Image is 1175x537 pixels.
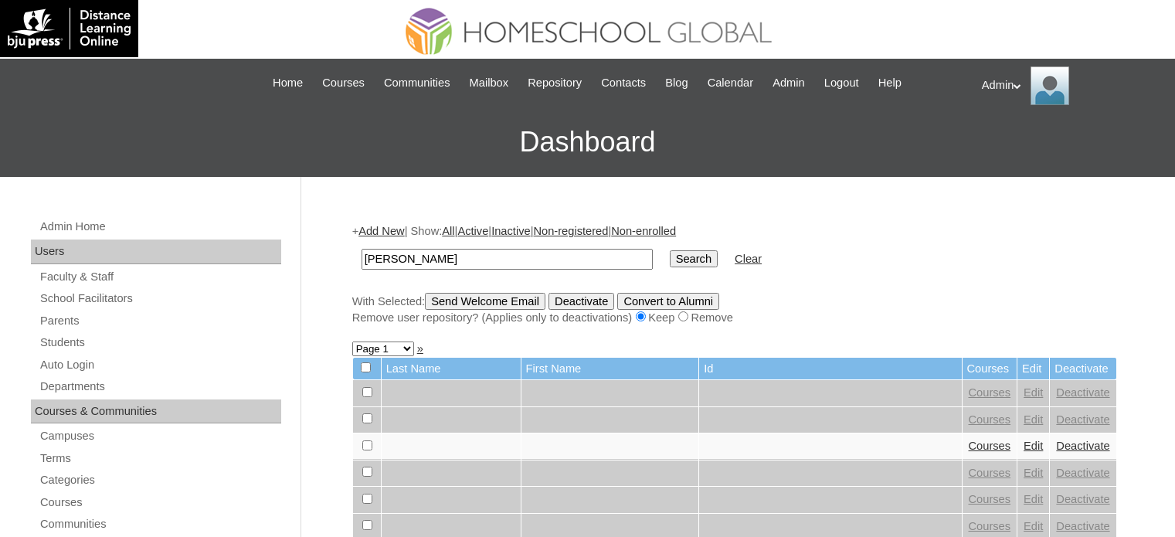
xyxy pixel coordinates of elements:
a: Courses [969,413,1011,426]
img: Admin Homeschool Global [1031,66,1069,105]
td: Id [699,358,961,380]
a: Add New [358,225,404,237]
div: + | Show: | | | | [352,223,1117,325]
a: Non-registered [533,225,608,237]
span: Communities [384,74,450,92]
input: Convert to Alumni [617,293,719,310]
div: With Selected: [352,293,1117,326]
td: Edit [1017,358,1049,380]
a: Calendar [700,74,761,92]
a: School Facilitators [39,289,281,308]
a: Faculty & Staff [39,267,281,287]
td: First Name [521,358,699,380]
a: » [417,342,423,355]
a: Courses [969,440,1011,452]
a: Edit [1024,413,1043,426]
a: Auto Login [39,355,281,375]
span: Repository [528,74,582,92]
span: Mailbox [470,74,509,92]
a: Inactive [491,225,531,237]
span: Calendar [708,74,753,92]
a: Courses [969,467,1011,479]
a: Departments [39,377,281,396]
a: All [442,225,454,237]
a: Courses [314,74,372,92]
span: Logout [824,74,859,92]
span: Blog [665,74,688,92]
input: Deactivate [548,293,614,310]
a: Admin [765,74,813,92]
a: Courses [39,493,281,512]
span: Help [878,74,902,92]
div: Admin [982,66,1160,105]
a: Students [39,333,281,352]
a: Courses [969,386,1011,399]
a: Terms [39,449,281,468]
a: Deactivate [1056,467,1109,479]
a: Admin Home [39,217,281,236]
a: Edit [1024,520,1043,532]
span: Admin [773,74,805,92]
a: Blog [657,74,695,92]
a: Edit [1024,493,1043,505]
span: Contacts [601,74,646,92]
a: Courses [969,493,1011,505]
a: Courses [969,520,1011,532]
a: Logout [817,74,867,92]
div: Users [31,240,281,264]
a: Mailbox [462,74,517,92]
td: Deactivate [1050,358,1116,380]
a: Parents [39,311,281,331]
a: Campuses [39,427,281,446]
a: Contacts [593,74,654,92]
a: Communities [376,74,458,92]
td: Courses [963,358,1017,380]
a: Clear [735,253,762,265]
a: Deactivate [1056,413,1109,426]
a: Edit [1024,386,1043,399]
h3: Dashboard [8,107,1167,177]
span: Courses [322,74,365,92]
a: Repository [520,74,589,92]
a: Categories [39,471,281,490]
a: Deactivate [1056,520,1109,532]
a: Home [265,74,311,92]
a: Help [871,74,909,92]
a: Deactivate [1056,493,1109,505]
a: Communities [39,515,281,534]
input: Search [362,249,653,270]
td: Last Name [382,358,521,380]
a: Deactivate [1056,440,1109,452]
a: Edit [1024,467,1043,479]
a: Active [457,225,488,237]
a: Non-enrolled [611,225,676,237]
div: Courses & Communities [31,399,281,424]
input: Search [670,250,718,267]
div: Remove user repository? (Applies only to deactivations) Keep Remove [352,310,1117,326]
a: Edit [1024,440,1043,452]
a: Deactivate [1056,386,1109,399]
span: Home [273,74,303,92]
input: Send Welcome Email [425,293,545,310]
img: logo-white.png [8,8,131,49]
